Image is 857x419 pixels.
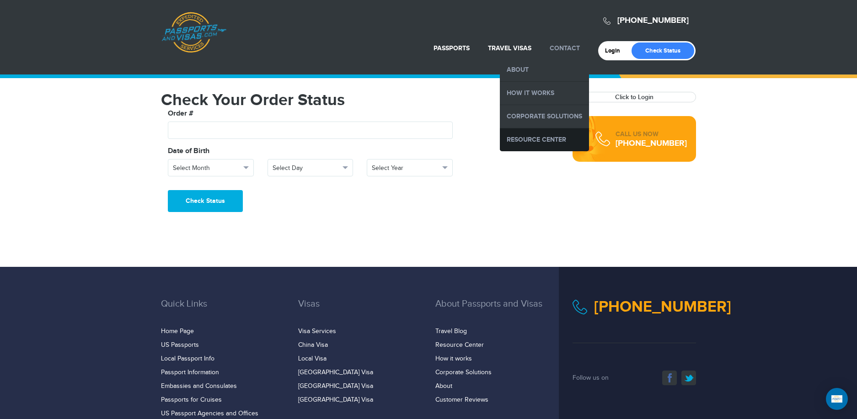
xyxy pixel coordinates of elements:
[161,355,214,362] a: Local Passport Info
[168,159,254,176] button: Select Month
[617,16,689,26] a: [PHONE_NUMBER]
[435,299,559,323] h3: About Passports and Visas
[298,328,336,335] a: Visa Services
[500,82,589,105] a: How it Works
[435,369,492,376] a: Corporate Solutions
[161,410,258,417] a: US Passport Agencies and Offices
[161,382,237,390] a: Embassies and Consulates
[168,108,193,119] label: Order #
[500,128,589,151] a: Resource Center
[161,92,559,108] h1: Check Your Order Status
[632,42,694,59] a: Check Status
[605,47,627,54] a: Login
[594,297,731,316] a: [PHONE_NUMBER]
[573,374,609,382] span: Follow us on
[161,299,284,323] h3: Quick Links
[161,341,199,349] a: US Passports
[298,382,373,390] a: [GEOGRAPHIC_DATA] Visa
[681,371,696,385] a: twitter
[616,130,687,139] div: CALL US NOW
[268,159,354,176] button: Select Day
[161,396,222,403] a: Passports for Cruises
[435,341,484,349] a: Resource Center
[298,341,328,349] a: China Visa
[367,159,453,176] button: Select Year
[161,369,219,376] a: Passport Information
[488,44,531,52] a: Travel Visas
[500,58,589,81] a: About
[662,371,677,385] a: facebook
[500,105,589,128] a: Corporate Solutions
[615,93,653,101] a: Click to Login
[298,369,373,376] a: [GEOGRAPHIC_DATA] Visa
[372,164,439,173] span: Select Year
[161,328,194,335] a: Home Page
[161,12,226,53] a: Passports & [DOMAIN_NAME]
[168,190,243,212] button: Check Status
[298,299,422,323] h3: Visas
[435,382,452,390] a: About
[273,164,340,173] span: Select Day
[168,146,209,157] label: Date of Birth
[435,328,467,335] a: Travel Blog
[173,164,241,173] span: Select Month
[298,355,327,362] a: Local Visa
[434,44,470,52] a: Passports
[298,396,373,403] a: [GEOGRAPHIC_DATA] Visa
[435,355,472,362] a: How it works
[826,388,848,410] div: Open Intercom Messenger
[550,44,580,52] a: Contact
[435,396,488,403] a: Customer Reviews
[616,139,687,148] div: [PHONE_NUMBER]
